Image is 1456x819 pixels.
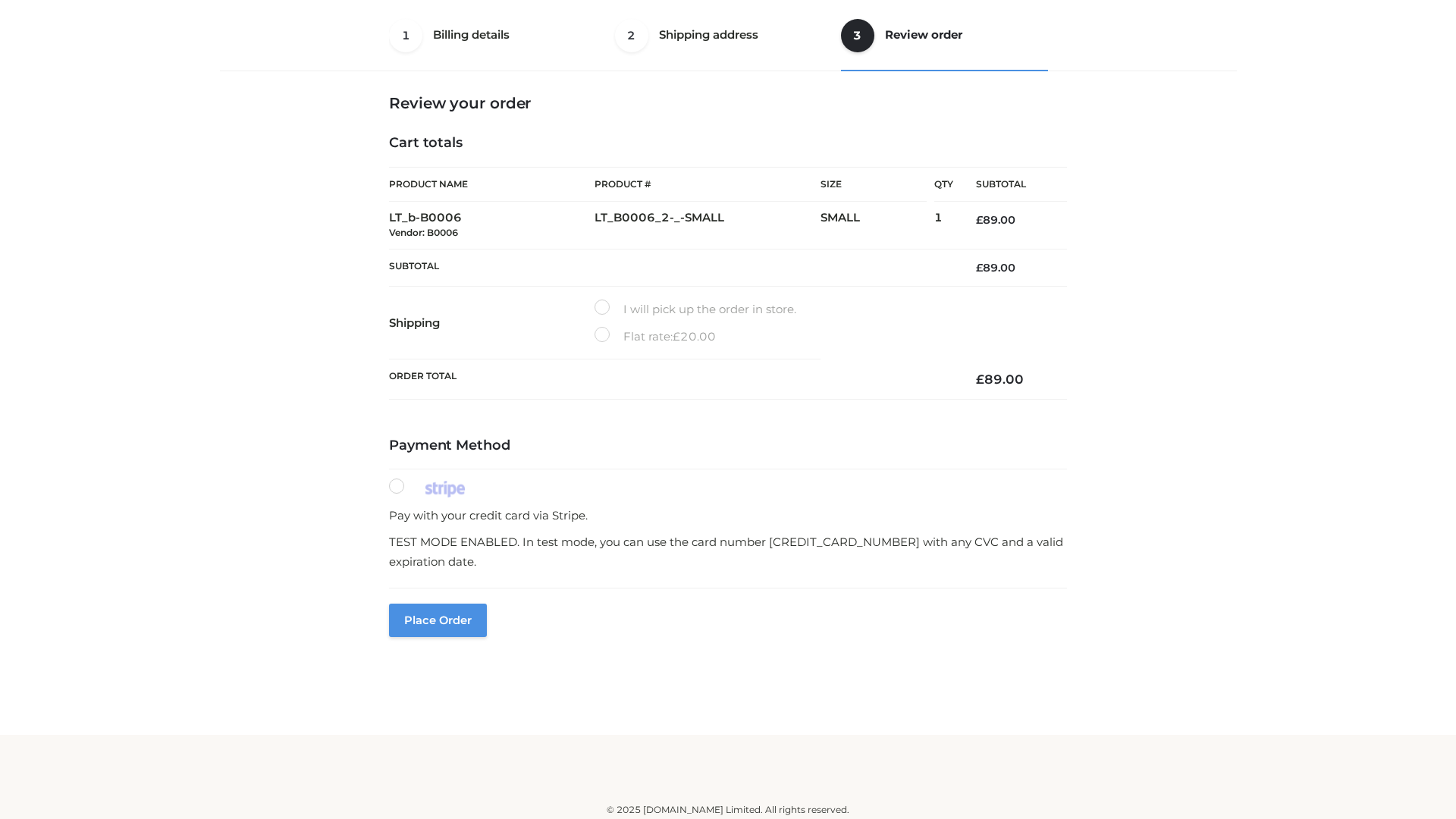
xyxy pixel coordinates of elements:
span: £ [673,329,680,344]
p: TEST MODE ENABLED. In test mode, you can use the card number [CREDIT_CARD_NUMBER] with any CVC an... [389,532,1067,571]
th: Shipping [389,287,595,359]
bdi: 89.00 [976,213,1015,227]
label: Flat rate: [595,327,716,347]
th: Subtotal [389,249,953,286]
th: Subtotal [953,168,1067,202]
label: I will pick up the order in store. [595,300,796,319]
small: Vendor: B0006 [389,227,458,238]
button: Place order [389,604,487,637]
p: Pay with your credit card via Stripe. [389,506,1067,526]
td: LT_B0006_2-_-SMALL [595,202,821,249]
span: £ [976,261,983,275]
h4: Cart totals [389,135,1067,152]
h3: Review your order [389,94,1067,112]
span: £ [976,213,983,227]
span: £ [976,372,984,387]
th: Product Name [389,167,595,202]
th: Order Total [389,359,953,400]
th: Product # [595,167,821,202]
th: Size [821,168,927,202]
bdi: 89.00 [976,372,1024,387]
div: © 2025 [DOMAIN_NAME] Limited. All rights reserved. [225,802,1231,817]
th: Qty [934,167,953,202]
bdi: 20.00 [673,329,716,344]
td: 1 [934,202,953,249]
h4: Payment Method [389,438,1067,454]
td: LT_b-B0006 [389,202,595,249]
bdi: 89.00 [976,261,1015,275]
td: SMALL [821,202,934,249]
